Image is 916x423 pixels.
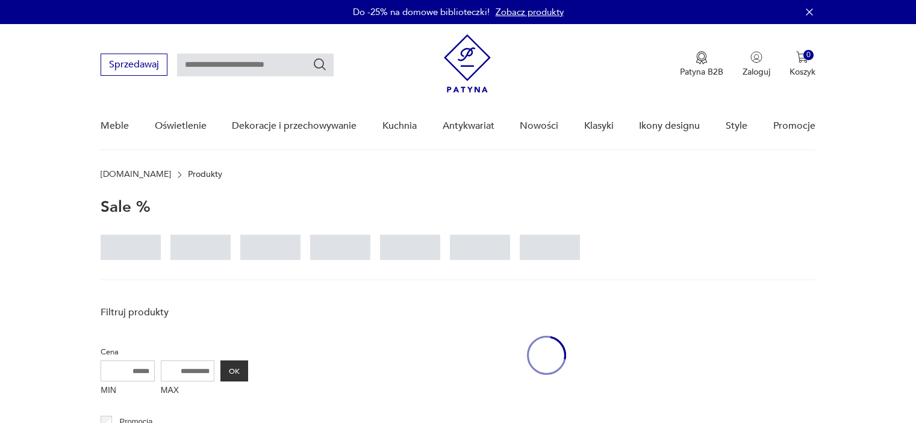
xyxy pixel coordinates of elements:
a: Zobacz produkty [496,6,564,18]
a: Kuchnia [382,103,417,149]
button: 0Koszyk [790,51,815,78]
a: Promocje [773,103,815,149]
img: Patyna - sklep z meblami i dekoracjami vintage [444,34,491,93]
a: Nowości [520,103,558,149]
a: Dekoracje i przechowywanie [232,103,357,149]
img: Ikonka użytkownika [750,51,762,63]
a: Ikony designu [639,103,700,149]
p: Produkty [188,170,222,179]
p: Filtruj produkty [101,306,248,319]
label: MAX [161,381,215,401]
a: Klasyki [584,103,614,149]
p: Cena [101,345,248,359]
div: 0 [803,50,814,60]
a: Sprzedawaj [101,61,167,70]
a: Meble [101,103,129,149]
a: [DOMAIN_NAME] [101,170,171,179]
button: Szukaj [313,57,327,72]
button: OK [220,360,248,381]
p: Patyna B2B [680,66,723,78]
a: Antykwariat [443,103,494,149]
a: Style [726,103,747,149]
div: oval-loading [527,300,566,411]
img: Ikona koszyka [796,51,808,63]
button: Sprzedawaj [101,54,167,76]
p: Koszyk [790,66,815,78]
button: Zaloguj [743,51,770,78]
p: Zaloguj [743,66,770,78]
img: Ikona medalu [696,51,708,64]
button: Patyna B2B [680,51,723,78]
a: Oświetlenie [155,103,207,149]
label: MIN [101,381,155,401]
a: Ikona medaluPatyna B2B [680,51,723,78]
p: Do -25% na domowe biblioteczki! [353,6,490,18]
h1: Sale % [101,199,151,215]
